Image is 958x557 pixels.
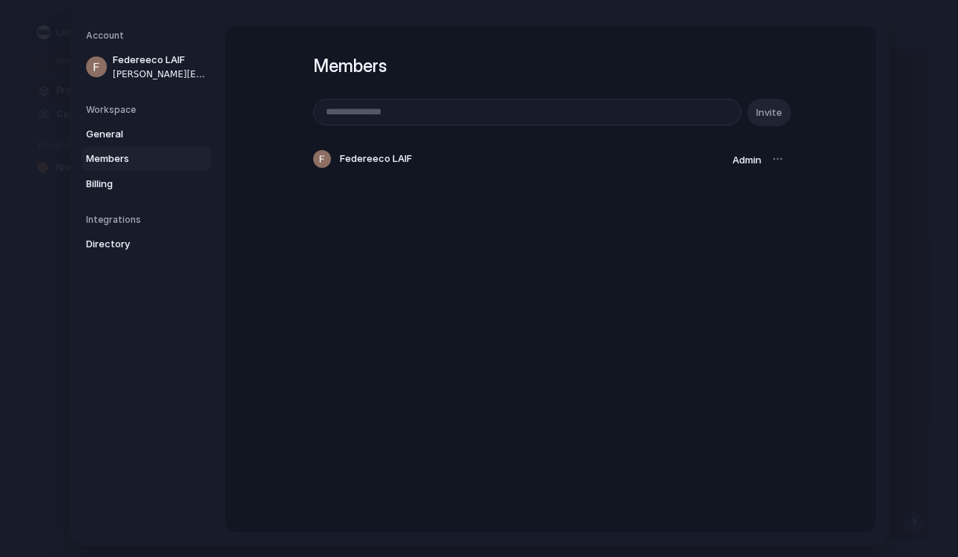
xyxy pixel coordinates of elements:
[82,147,211,171] a: Members
[86,152,181,166] span: Members
[86,29,211,42] h5: Account
[86,126,181,141] span: General
[113,53,208,68] span: Federeeco LAIF
[340,152,412,166] span: Federeeco LAIF
[86,213,211,227] h5: Integrations
[86,102,211,116] h5: Workspace
[82,48,211,85] a: Federeeco LAIF[PERSON_NAME][EMAIL_ADDRESS][PERSON_NAME][DOMAIN_NAME]
[82,122,211,146] a: General
[86,176,181,191] span: Billing
[86,237,181,252] span: Directory
[82,172,211,195] a: Billing
[313,53,788,79] h1: Members
[732,154,761,166] span: Admin
[113,67,208,80] span: [PERSON_NAME][EMAIL_ADDRESS][PERSON_NAME][DOMAIN_NAME]
[82,232,211,256] a: Directory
